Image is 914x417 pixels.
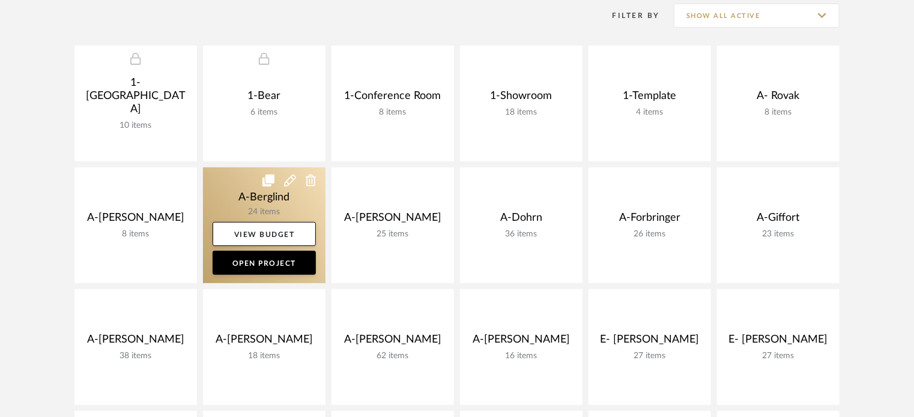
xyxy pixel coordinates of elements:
[727,351,830,361] div: 27 items
[598,89,701,107] div: 1-Template
[470,351,573,361] div: 16 items
[341,351,444,361] div: 62 items
[84,121,187,131] div: 10 items
[84,333,187,351] div: A-[PERSON_NAME]
[470,89,573,107] div: 1-Showroom
[84,211,187,229] div: A-[PERSON_NAME]
[727,211,830,229] div: A-Giffort
[598,107,701,118] div: 4 items
[341,211,444,229] div: A-[PERSON_NAME]
[341,89,444,107] div: 1-Conference Room
[470,229,573,239] div: 36 items
[213,351,316,361] div: 18 items
[213,333,316,351] div: A-[PERSON_NAME]
[727,107,830,118] div: 8 items
[470,211,573,229] div: A-Dohrn
[341,107,444,118] div: 8 items
[597,10,660,22] div: Filter By
[727,333,830,351] div: E- [PERSON_NAME]
[598,211,701,229] div: A-Forbringer
[213,222,316,246] a: View Budget
[213,251,316,275] a: Open Project
[84,351,187,361] div: 38 items
[727,229,830,239] div: 23 items
[598,351,701,361] div: 27 items
[213,89,316,107] div: 1-Bear
[84,76,187,121] div: 1- [GEOGRAPHIC_DATA]
[598,333,701,351] div: E- [PERSON_NAME]
[470,333,573,351] div: A-[PERSON_NAME]
[341,229,444,239] div: 25 items
[213,107,316,118] div: 6 items
[598,229,701,239] div: 26 items
[470,107,573,118] div: 18 items
[341,333,444,351] div: A-[PERSON_NAME]
[727,89,830,107] div: A- Rovak
[84,229,187,239] div: 8 items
